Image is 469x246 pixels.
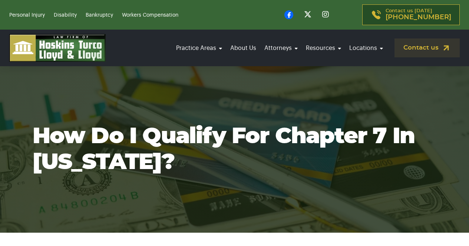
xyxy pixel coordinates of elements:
[304,38,343,58] a: Resources
[122,13,178,18] a: Workers Compensation
[386,9,451,21] p: Contact us [DATE]
[386,14,451,21] span: [PHONE_NUMBER]
[9,13,45,18] a: Personal Injury
[174,38,224,58] a: Practice Areas
[347,38,385,58] a: Locations
[86,13,113,18] a: Bankruptcy
[228,38,258,58] a: About Us
[33,124,437,175] h1: How do I qualify for Chapter 7 in [US_STATE]?
[394,38,460,57] a: Contact us
[54,13,77,18] a: Disability
[262,38,300,58] a: Attorneys
[362,4,460,25] a: Contact us [DATE][PHONE_NUMBER]
[9,34,106,62] img: logo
